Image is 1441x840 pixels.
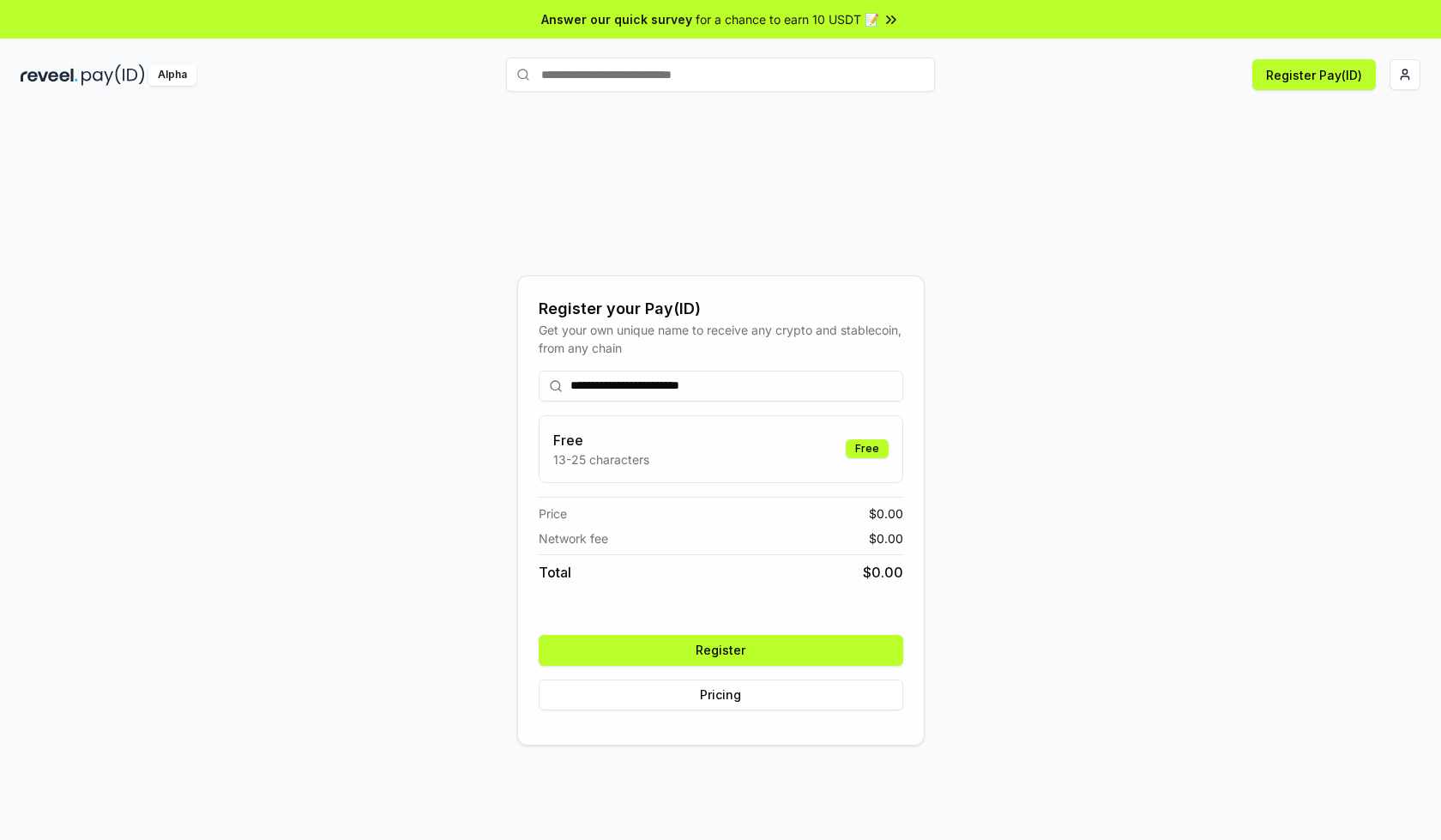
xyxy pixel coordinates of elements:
span: $ 0.00 [869,505,903,523]
button: Register [539,635,903,666]
span: Price [539,505,567,523]
span: Total [539,562,571,583]
span: for a chance to earn 10 USDT 📝 [696,10,879,28]
span: $ 0.00 [863,562,903,583]
p: 13-25 characters [553,450,649,468]
div: Register your Pay(ID) [539,297,903,321]
span: $ 0.00 [869,529,903,547]
h3: Free [553,430,649,450]
span: Network fee [539,529,608,547]
button: Register Pay(ID) [1252,59,1376,90]
div: Free [846,439,889,458]
span: Answer our quick survey [541,10,692,28]
img: reveel_dark [21,64,78,86]
img: pay_id [81,64,145,86]
div: Get your own unique name to receive any crypto and stablecoin, from any chain [539,321,903,357]
div: Alpha [148,64,196,86]
button: Pricing [539,680,903,710]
